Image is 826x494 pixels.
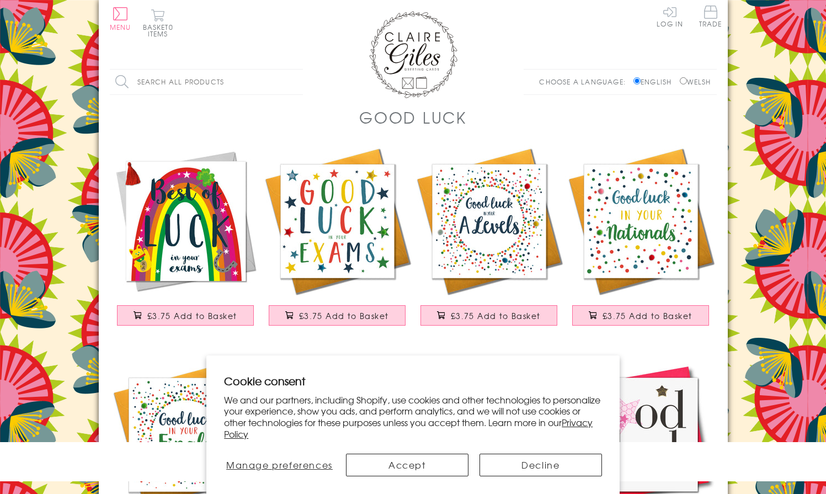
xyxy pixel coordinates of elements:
[699,6,722,29] a: Trade
[413,145,565,297] img: A Level Good Luck Card, Dotty Circle, Embellished with pompoms
[262,145,413,297] img: Exam Good Luck Card, Stars, Embellished with pompoms
[226,458,333,471] span: Manage preferences
[680,77,711,87] label: Welsh
[269,305,406,326] button: £3.75 Add to Basket
[633,77,641,84] input: English
[657,6,683,27] a: Log In
[110,145,262,297] img: Good Luck Exams Card, Rainbow, Embellished with a colourful tassel
[224,394,602,440] p: We and our partners, including Shopify, use cookies and other technologies to personalize your ex...
[148,22,173,39] span: 0 items
[680,77,687,84] input: Welsh
[110,70,303,94] input: Search all products
[359,106,467,129] h1: Good Luck
[420,305,557,326] button: £3.75 Add to Basket
[110,22,131,32] span: Menu
[117,305,254,326] button: £3.75 Add to Basket
[292,70,303,94] input: Search
[147,310,237,321] span: £3.75 Add to Basket
[565,145,717,297] img: Good Luck in Nationals Card, Dots, Embellished with pompoms
[451,310,541,321] span: £3.75 Add to Basket
[699,6,722,27] span: Trade
[539,77,631,87] p: Choose a language:
[479,454,602,476] button: Decline
[369,11,457,98] img: Claire Giles Greetings Cards
[110,145,262,337] a: Good Luck Exams Card, Rainbow, Embellished with a colourful tassel £3.75 Add to Basket
[224,416,593,440] a: Privacy Policy
[224,373,602,389] h2: Cookie consent
[224,454,334,476] button: Manage preferences
[110,7,131,30] button: Menu
[143,9,173,37] button: Basket0 items
[413,145,565,337] a: A Level Good Luck Card, Dotty Circle, Embellished with pompoms £3.75 Add to Basket
[299,310,389,321] span: £3.75 Add to Basket
[565,145,717,337] a: Good Luck in Nationals Card, Dots, Embellished with pompoms £3.75 Add to Basket
[603,310,692,321] span: £3.75 Add to Basket
[633,77,677,87] label: English
[346,454,468,476] button: Accept
[262,145,413,337] a: Exam Good Luck Card, Stars, Embellished with pompoms £3.75 Add to Basket
[572,305,709,326] button: £3.75 Add to Basket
